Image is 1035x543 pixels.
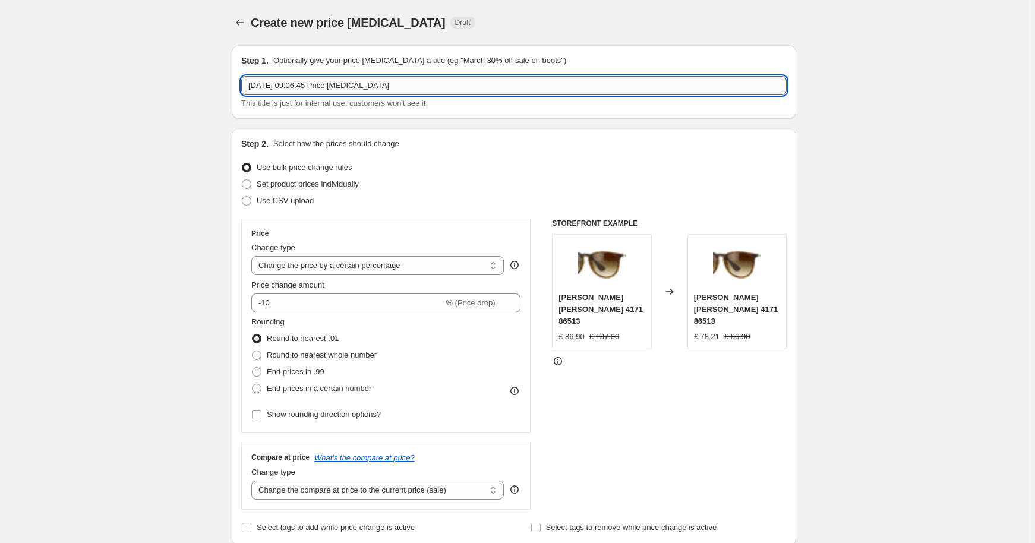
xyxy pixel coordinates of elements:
[314,453,415,462] button: What's the compare at price?
[251,243,295,252] span: Change type
[251,229,269,238] h3: Price
[509,259,520,271] div: help
[713,241,761,288] img: ray-ban-erika-4171-86513-hd-1_80x.jpg
[509,484,520,495] div: help
[267,384,371,393] span: End prices in a certain number
[251,317,285,326] span: Rounding
[267,351,377,359] span: Round to nearest whole number
[446,298,495,307] span: % (Price drop)
[251,293,443,312] input: -15
[267,367,324,376] span: End prices in .99
[558,293,643,326] span: [PERSON_NAME] [PERSON_NAME] 4171 86513
[273,55,566,67] p: Optionally give your price [MEDICAL_DATA] a title (eg "March 30% off sale on boots")
[232,14,248,31] button: Price change jobs
[257,523,415,532] span: Select tags to add while price change is active
[251,280,324,289] span: Price change amount
[257,179,359,188] span: Set product prices individually
[455,18,471,27] span: Draft
[241,55,269,67] h2: Step 1.
[552,219,787,228] h6: STOREFRONT EXAMPLE
[251,468,295,476] span: Change type
[694,332,720,341] span: £ 78.21
[241,76,787,95] input: 30% off holiday sale
[546,523,717,532] span: Select tags to remove while price change is active
[241,138,269,150] h2: Step 2.
[273,138,399,150] p: Select how the prices should change
[267,334,339,343] span: Round to nearest .01
[724,332,750,341] span: £ 86.90
[241,99,425,108] span: This title is just for internal use, customers won't see it
[257,196,314,205] span: Use CSV upload
[251,16,446,29] span: Create new price [MEDICAL_DATA]
[251,453,310,462] h3: Compare at price
[267,410,381,419] span: Show rounding direction options?
[257,163,352,172] span: Use bulk price change rules
[694,293,778,326] span: [PERSON_NAME] [PERSON_NAME] 4171 86513
[578,241,626,288] img: ray-ban-erika-4171-86513-hd-1_80x.jpg
[589,332,620,341] span: £ 137.00
[558,332,584,341] span: £ 86.90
